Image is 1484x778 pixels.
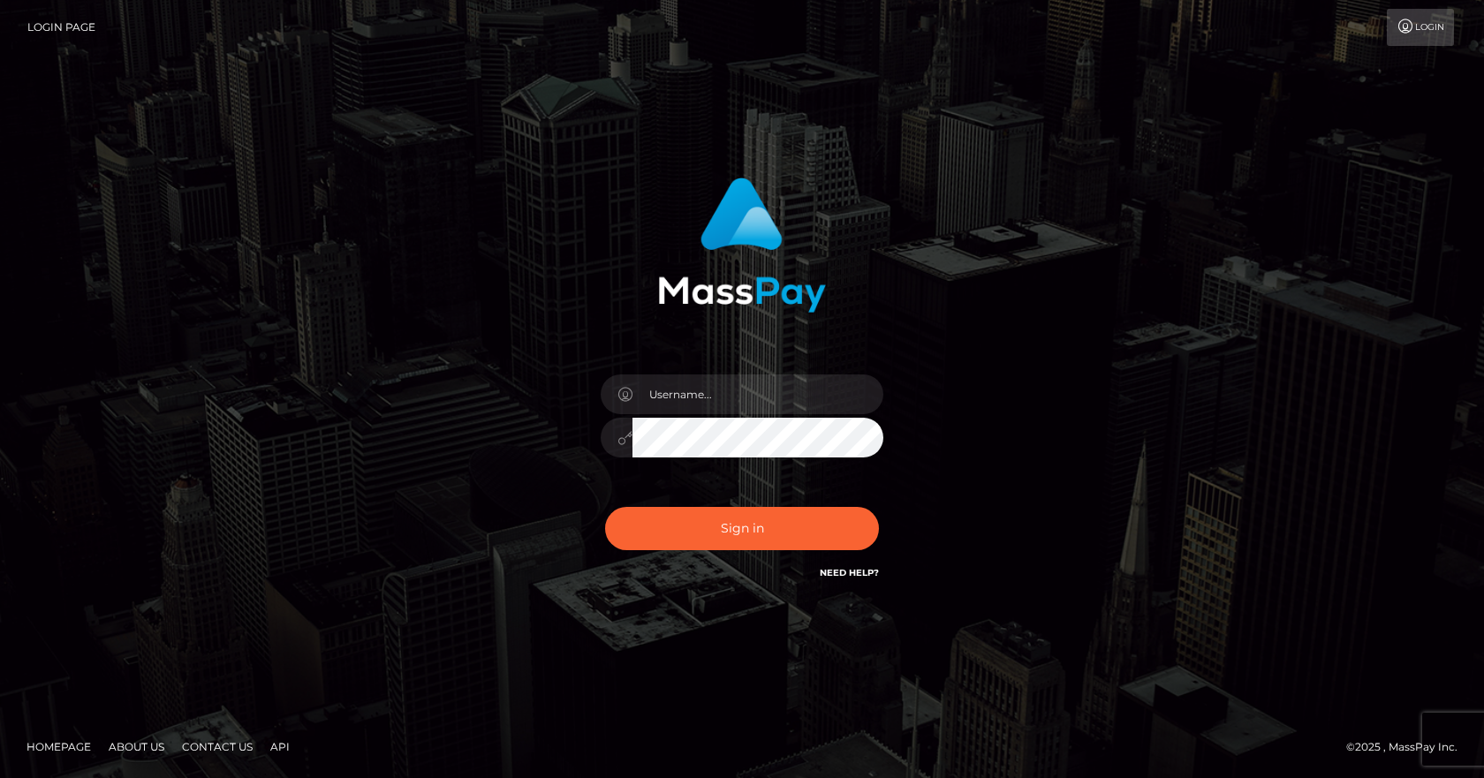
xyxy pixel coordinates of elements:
[27,9,95,46] a: Login Page
[1346,737,1471,757] div: © 2025 , MassPay Inc.
[820,567,879,578] a: Need Help?
[632,374,883,414] input: Username...
[263,733,297,760] a: API
[102,733,171,760] a: About Us
[1387,9,1454,46] a: Login
[175,733,260,760] a: Contact Us
[658,178,826,313] img: MassPay Login
[19,733,98,760] a: Homepage
[605,507,879,550] button: Sign in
